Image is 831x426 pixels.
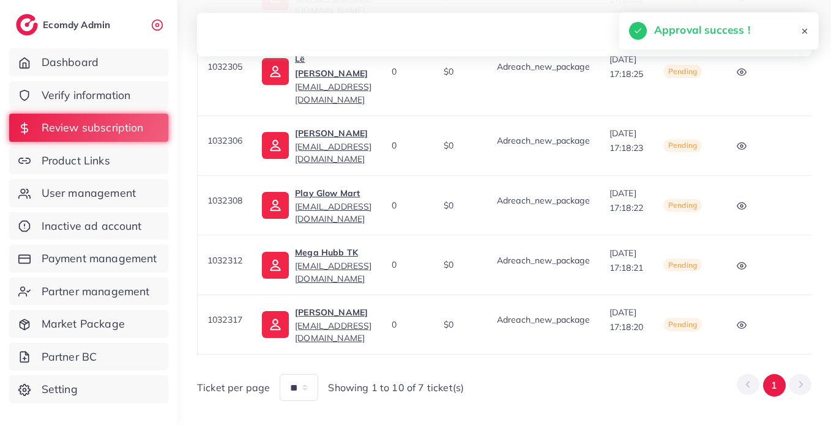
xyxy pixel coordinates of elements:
span: Showing 1 to 10 of 7 ticket(s) [328,381,464,395]
span: [EMAIL_ADDRESS][DOMAIN_NAME] [295,201,371,224]
a: Verify information [9,81,168,109]
p: [DATE] 17:18:21 [609,246,644,275]
p: [DATE] 17:18:23 [609,126,644,155]
span: [EMAIL_ADDRESS][DOMAIN_NAME] [295,81,371,105]
span: Partner BC [42,349,97,365]
span: [EMAIL_ADDRESS][DOMAIN_NAME] [295,260,371,284]
p: Play Glow Mart [295,186,371,200]
span: Pending [663,318,702,331]
img: ic-user-info.36bf1079.svg [262,252,289,279]
img: ic-user-info.36bf1079.svg [262,132,289,159]
a: [PERSON_NAME][EMAIL_ADDRESS][DOMAIN_NAME] [295,126,371,166]
a: Play Glow Mart[EMAIL_ADDRESS][DOMAIN_NAME] [295,186,371,226]
span: [EMAIL_ADDRESS][DOMAIN_NAME] [295,141,371,164]
p: [DATE] 17:18:25 [609,52,644,81]
span: Ticket per page [197,381,270,395]
p: [DATE] 17:18:22 [609,186,644,215]
span: Pending [663,259,702,272]
p: Adreach_new_package [497,133,590,148]
a: Dashboard [9,48,168,76]
div: $0 [444,199,477,211]
p: 1032306 [207,133,242,148]
div: 0 [392,318,424,331]
span: [EMAIL_ADDRESS][DOMAIN_NAME] [295,320,371,343]
span: Dashboard [42,54,99,70]
img: ic-user-info.36bf1079.svg [262,192,289,219]
span: Verify information [42,87,131,103]
a: [PERSON_NAME][EMAIL_ADDRESS][DOMAIN_NAME] [295,305,371,345]
span: User management [42,185,136,201]
img: ic-user-info.36bf1079.svg [262,58,289,85]
div: 0 [392,199,424,211]
a: User management [9,179,168,207]
span: Setting [42,381,78,397]
p: [PERSON_NAME] [295,126,371,141]
div: 0 [392,65,424,78]
div: 0 [392,139,424,152]
ul: Pagination [737,374,811,397]
p: Adreach_new_package [497,312,590,327]
button: Go to page 1 [763,374,786,397]
p: Adreach_new_package [497,253,590,268]
p: 1032312 [207,253,242,268]
span: Pending [663,139,702,153]
a: Market Package [9,310,168,338]
span: Product Links [42,153,110,169]
a: Product Links [9,147,168,175]
div: $0 [444,259,477,271]
span: Partner management [42,284,150,299]
span: Pending [663,199,702,212]
img: ic-user-info.36bf1079.svg [262,311,289,338]
span: Review subscription [42,120,144,136]
h5: Approval success ! [654,22,750,38]
a: Inactive ad account [9,212,168,240]
p: Mega Hubb TK [295,245,371,260]
div: $0 [444,139,477,152]
div: $0 [444,318,477,331]
span: Market Package [42,316,125,332]
a: [PERSON_NAME] Lê [PERSON_NAME][EMAIL_ADDRESS][DOMAIN_NAME] [295,37,371,106]
p: [DATE] 17:18:20 [609,305,644,334]
div: 0 [392,259,424,271]
a: Setting [9,375,168,403]
img: logo [16,14,38,35]
span: Pending [663,65,702,78]
p: Adreach_new_package [497,59,590,74]
div: $0 [444,65,477,78]
h2: Ecomdy Admin [43,19,113,31]
span: Payment management [42,251,157,266]
a: Review subscription [9,114,168,142]
a: Payment management [9,244,168,273]
a: Mega Hubb TK[EMAIL_ADDRESS][DOMAIN_NAME] [295,245,371,285]
span: Inactive ad account [42,218,142,234]
a: Partner BC [9,343,168,371]
p: 1032317 [207,312,242,327]
a: logoEcomdy Admin [16,14,113,35]
p: 1032308 [207,193,242,208]
p: [PERSON_NAME] [295,305,371,320]
a: Partner management [9,277,168,306]
p: 1032305 [207,59,242,74]
p: Adreach_new_package [497,193,590,208]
